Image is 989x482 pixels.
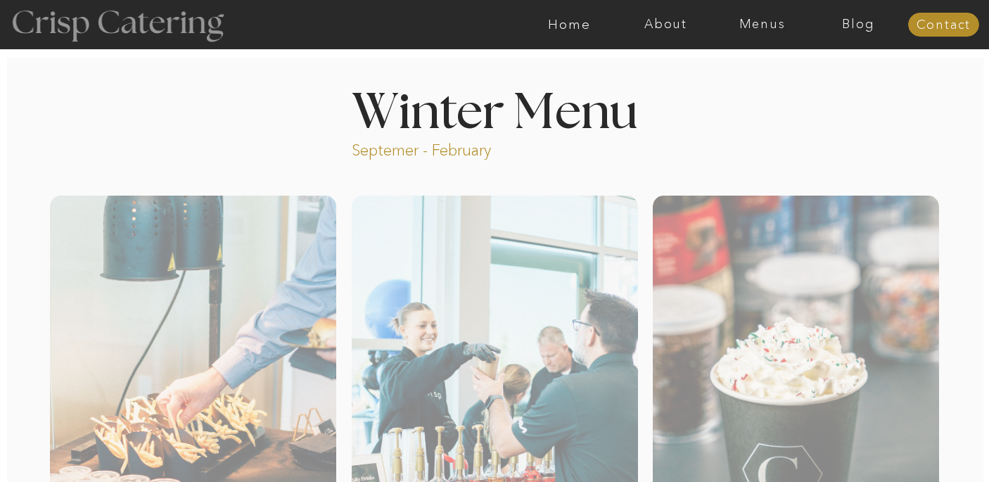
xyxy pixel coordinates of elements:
[521,18,618,32] a: Home
[908,18,979,32] a: Contact
[714,18,810,32] a: Menus
[299,89,690,130] h1: Winter Menu
[810,18,907,32] a: Blog
[618,18,714,32] a: About
[352,140,545,156] p: Septemer - February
